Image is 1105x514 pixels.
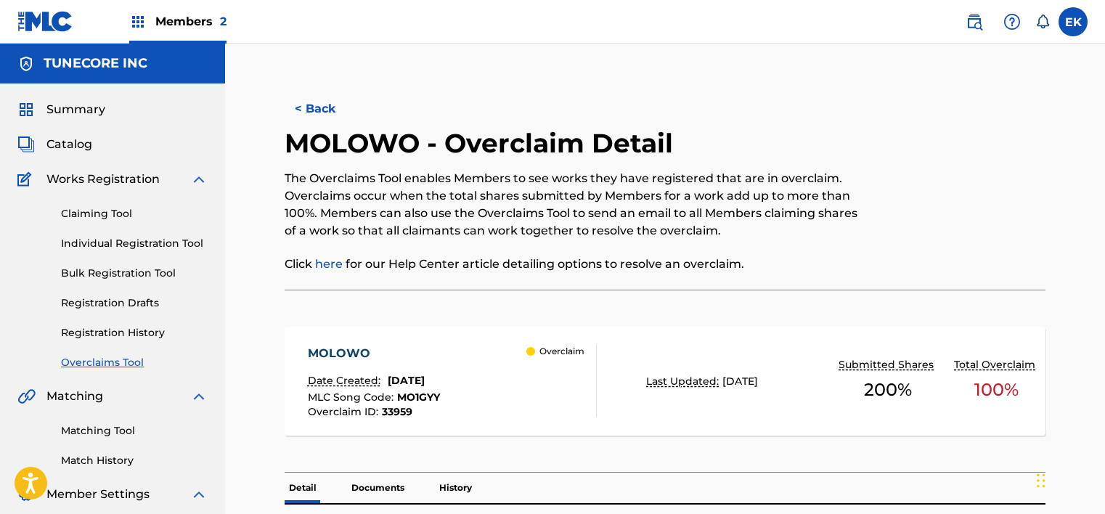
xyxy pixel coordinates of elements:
[17,388,36,405] img: Matching
[1037,459,1045,502] div: Drag
[347,473,409,503] p: Documents
[46,171,160,188] span: Works Registration
[46,388,103,405] span: Matching
[17,486,35,503] img: Member Settings
[46,486,150,503] span: Member Settings
[190,486,208,503] img: expand
[974,377,1019,403] span: 100 %
[285,170,870,240] p: The Overclaims Tool enables Members to see works they have registered that are in overclaim. Over...
[285,327,1045,436] a: MOLOWODate Created:[DATE]MLC Song Code:MO1GYYOverclaim ID:33959 OverclaimLast Updated:[DATE]Submi...
[1059,7,1088,36] div: User Menu
[397,391,440,404] span: MO1GYY
[285,256,870,273] p: Click for our Help Center article detailing options to resolve an overclaim.
[539,345,584,358] p: Overclaim
[722,375,758,388] span: [DATE]
[308,345,440,362] div: MOLOWO
[1035,15,1050,29] div: Notifications
[864,377,912,403] span: 200 %
[44,55,147,72] h5: TUNECORE INC
[220,15,227,28] span: 2
[308,391,397,404] span: MLC Song Code :
[17,136,35,153] img: Catalog
[839,357,937,372] p: Submitted Shares
[61,325,208,340] a: Registration History
[61,266,208,281] a: Bulk Registration Tool
[61,355,208,370] a: Overclaims Tool
[435,473,476,503] p: History
[46,136,92,153] span: Catalog
[17,136,92,153] a: CatalogCatalog
[1003,13,1021,30] img: help
[285,91,372,127] button: < Back
[61,236,208,251] a: Individual Registration Tool
[155,13,227,30] span: Members
[190,171,208,188] img: expand
[17,55,35,73] img: Accounts
[1032,444,1105,514] iframe: Chat Widget
[998,7,1027,36] div: Help
[190,388,208,405] img: expand
[646,374,722,389] p: Last Updated:
[308,373,384,388] p: Date Created:
[61,295,208,311] a: Registration Drafts
[285,473,321,503] p: Detail
[17,101,35,118] img: Summary
[308,405,382,418] span: Overclaim ID :
[61,453,208,468] a: Match History
[966,13,983,30] img: search
[17,11,73,32] img: MLC Logo
[382,405,412,418] span: 33959
[17,171,36,188] img: Works Registration
[388,374,425,387] span: [DATE]
[61,206,208,221] a: Claiming Tool
[1064,317,1105,434] iframe: Resource Center
[17,101,105,118] a: SummarySummary
[46,101,105,118] span: Summary
[954,357,1039,372] p: Total Overclaim
[315,257,343,271] a: here
[129,13,147,30] img: Top Rightsholders
[960,7,989,36] a: Public Search
[285,127,680,160] h2: MOLOWO - Overclaim Detail
[61,423,208,438] a: Matching Tool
